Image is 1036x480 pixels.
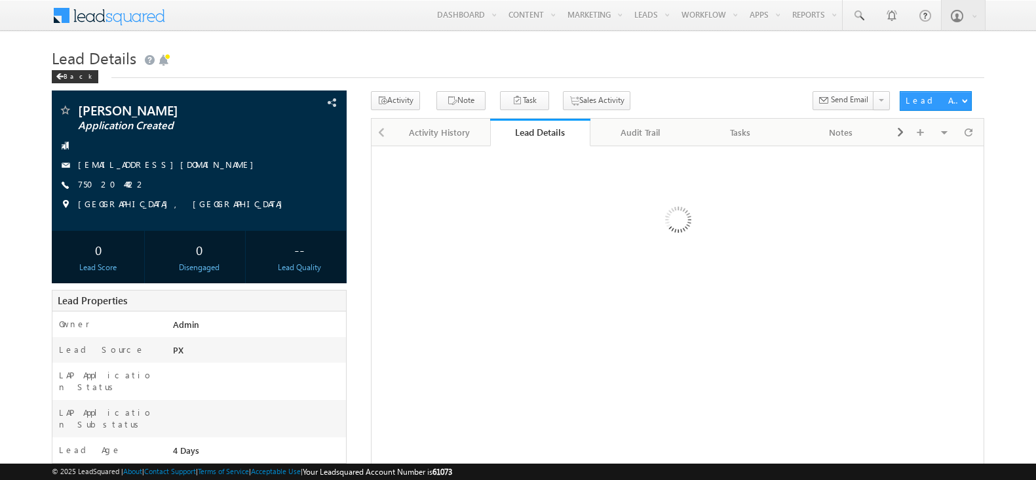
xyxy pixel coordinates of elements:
[490,119,590,146] a: Lead Details
[590,119,691,146] a: Audit Trail
[173,319,199,330] span: Admin
[59,444,121,456] label: Lead Age
[156,262,242,273] div: Disengaged
[78,159,260,170] a: [EMAIL_ADDRESS][DOMAIN_NAME]
[436,91,486,110] button: Note
[78,198,289,211] span: [GEOGRAPHIC_DATA], [GEOGRAPHIC_DATA]
[52,70,105,81] a: Back
[563,91,630,110] button: Sales Activity
[371,91,420,110] button: Activity
[831,94,868,106] span: Send Email
[55,237,141,262] div: 0
[500,126,581,138] div: Lead Details
[251,467,301,475] a: Acceptable Use
[52,466,452,478] span: © 2025 LeadSquared | | | | |
[59,344,145,355] label: Lead Source
[390,119,490,146] a: Activity History
[303,467,452,477] span: Your Leadsquared Account Number is
[59,318,90,330] label: Owner
[801,125,879,140] div: Notes
[58,294,127,307] span: Lead Properties
[257,237,343,262] div: --
[78,178,146,191] span: 7502044422
[55,262,141,273] div: Lead Score
[78,104,261,117] span: [PERSON_NAME]
[52,47,136,68] span: Lead Details
[500,91,549,110] button: Task
[59,369,159,393] label: LAP Application Status
[432,467,452,477] span: 61073
[170,444,346,462] div: 4 Days
[198,467,249,475] a: Terms of Service
[813,91,874,110] button: Send Email
[123,467,142,475] a: About
[906,94,961,106] div: Lead Actions
[601,125,679,140] div: Audit Trail
[52,70,98,83] div: Back
[170,344,346,362] div: PX
[900,91,972,111] button: Lead Actions
[144,467,196,475] a: Contact Support
[78,119,261,132] span: Application Created
[257,262,343,273] div: Lead Quality
[400,125,478,140] div: Activity History
[791,119,891,146] a: Notes
[701,125,779,140] div: Tasks
[691,119,791,146] a: Tasks
[609,154,745,290] img: Loading...
[156,237,242,262] div: 0
[59,407,159,430] label: LAP Application Substatus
